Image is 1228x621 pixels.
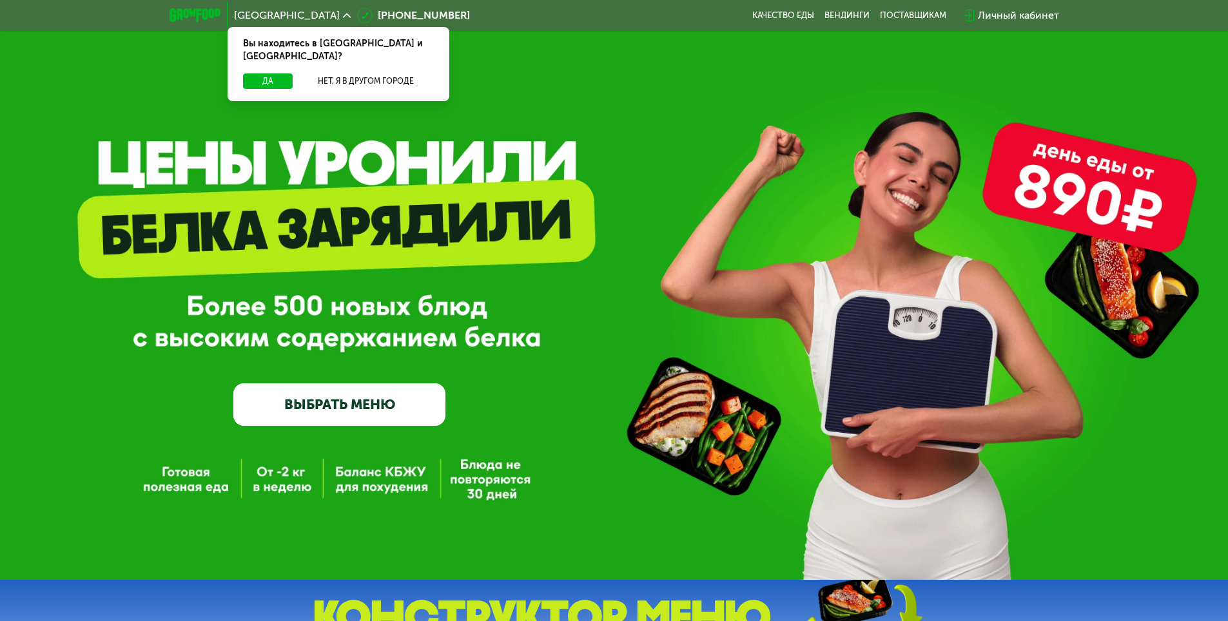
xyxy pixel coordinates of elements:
[228,27,449,73] div: Вы находитесь в [GEOGRAPHIC_DATA] и [GEOGRAPHIC_DATA]?
[880,10,946,21] div: поставщикам
[978,8,1059,23] div: Личный кабинет
[233,383,445,426] a: ВЫБРАТЬ МЕНЮ
[824,10,870,21] a: Вендинги
[243,73,293,89] button: Да
[752,10,814,21] a: Качество еды
[298,73,434,89] button: Нет, я в другом городе
[234,10,340,21] span: [GEOGRAPHIC_DATA]
[357,8,470,23] a: [PHONE_NUMBER]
